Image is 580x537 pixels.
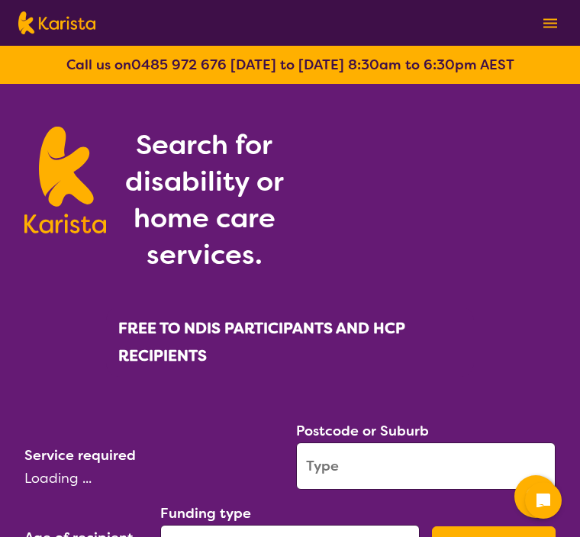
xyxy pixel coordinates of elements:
div: Loading ... [24,467,284,490]
button: Channel Menu [514,475,557,518]
img: Karista logo [24,127,106,233]
img: Karista logo [18,11,95,34]
label: Service required [24,446,136,465]
a: 0485 972 676 [131,56,227,74]
label: Funding type [160,504,251,523]
input: Type [296,442,556,490]
h1: Search for disability or home care services. [124,127,284,273]
b: FREE TO NDIS PARTICIPANTS AND HCP RECIPIENTS [118,318,404,365]
img: menu [543,18,557,28]
label: Postcode or Suburb [296,422,429,440]
b: Call us on [DATE] to [DATE] 8:30am to 6:30pm AEST [66,56,514,74]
